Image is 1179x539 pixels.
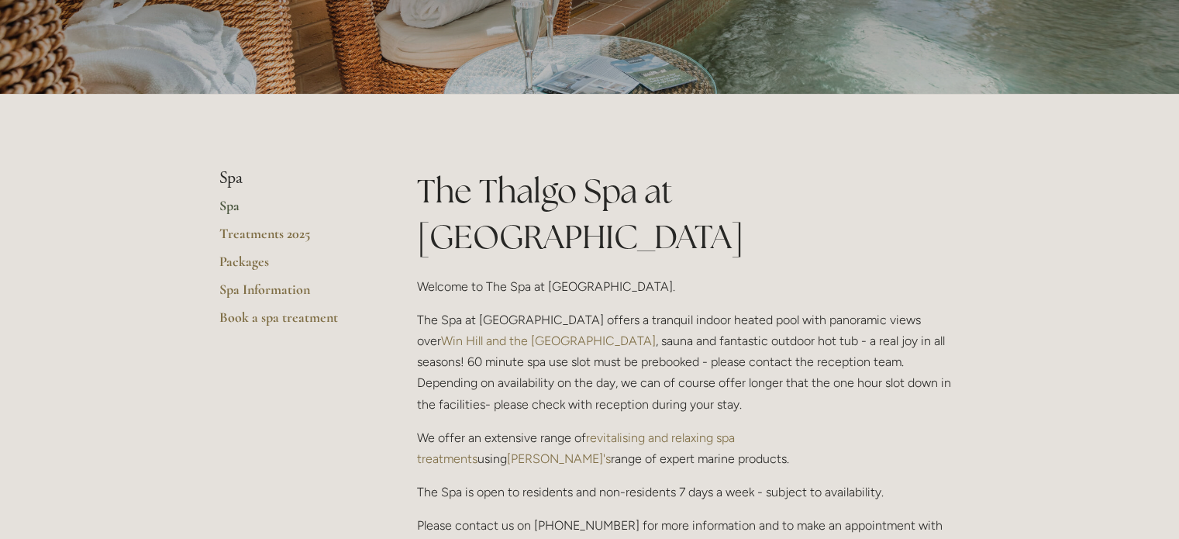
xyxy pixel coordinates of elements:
a: Packages [219,253,367,281]
a: Spa [219,197,367,225]
p: We offer an extensive range of using range of expert marine products. [417,427,960,469]
a: Book a spa treatment [219,309,367,337]
a: Treatments 2025 [219,225,367,253]
a: Win Hill and the [GEOGRAPHIC_DATA] [441,333,656,348]
a: [PERSON_NAME]'s [507,451,611,466]
p: Welcome to The Spa at [GEOGRAPHIC_DATA]. [417,276,960,297]
li: Spa [219,168,367,188]
a: Spa Information [219,281,367,309]
p: The Spa at [GEOGRAPHIC_DATA] offers a tranquil indoor heated pool with panoramic views over , sau... [417,309,960,415]
h1: The Thalgo Spa at [GEOGRAPHIC_DATA] [417,168,960,260]
p: The Spa is open to residents and non-residents 7 days a week - subject to availability. [417,482,960,503]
